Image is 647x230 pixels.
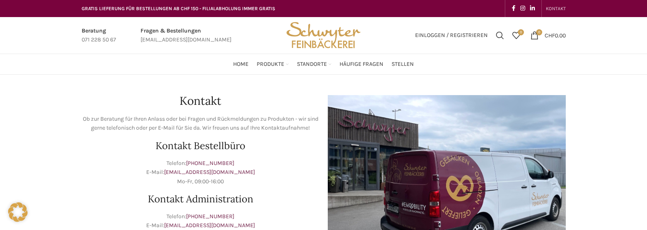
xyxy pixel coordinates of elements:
a: Facebook social link [509,3,518,14]
span: Stellen [392,61,414,68]
a: Home [233,56,249,72]
a: Einloggen / Registrieren [411,27,492,43]
a: [PHONE_NUMBER] [186,160,234,167]
a: Site logo [283,31,363,38]
span: Standorte [297,61,327,68]
a: 0 [508,27,524,43]
span: Home [233,61,249,68]
a: Häufige Fragen [340,56,383,72]
span: Häufige Fragen [340,61,383,68]
a: Linkedin social link [528,3,537,14]
a: Infobox link [82,26,116,45]
div: Secondary navigation [542,0,570,17]
div: Meine Wunschliste [508,27,524,43]
span: 0 [536,29,542,35]
a: [EMAIL_ADDRESS][DOMAIN_NAME] [164,169,255,176]
a: Instagram social link [518,3,528,14]
a: [PHONE_NUMBER] [186,213,234,220]
h2: Kontakt Administration [82,194,320,204]
a: Stellen [392,56,414,72]
h1: Kontakt [82,95,320,106]
a: Infobox link [141,26,232,45]
span: GRATIS LIEFERUNG FÜR BESTELLUNGEN AB CHF 150 - FILIALABHOLUNG IMMER GRATIS [82,6,275,11]
a: KONTAKT [546,0,566,17]
bdi: 0.00 [545,32,566,39]
span: Einloggen / Registrieren [415,33,488,38]
span: CHF [545,32,555,39]
img: Bäckerei Schwyter [283,17,363,54]
span: 0 [518,29,524,35]
a: [EMAIL_ADDRESS][DOMAIN_NAME] [164,222,255,229]
p: Telefon: E-Mail: Mo-Fr, 09:00-16:00 [82,159,320,186]
p: Ob zur Beratung für Ihren Anlass oder bei Fragen und Rückmeldungen zu Produkten - wir sind gerne ... [82,115,320,133]
a: Standorte [297,56,331,72]
a: 0 CHF0.00 [526,27,570,43]
h2: Kontakt Bestellbüro [82,141,320,151]
div: Main navigation [78,56,570,72]
a: Produkte [257,56,289,72]
span: Produkte [257,61,284,68]
a: Suchen [492,27,508,43]
span: KONTAKT [546,6,566,11]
